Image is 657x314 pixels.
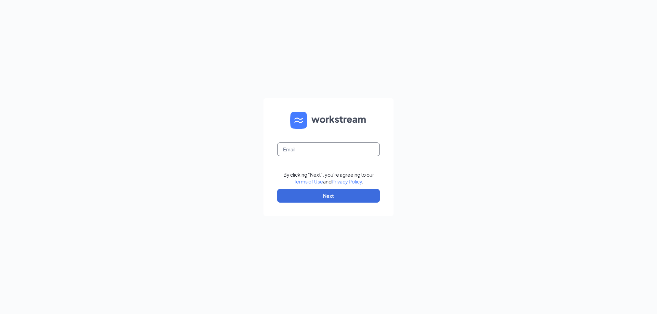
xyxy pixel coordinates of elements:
img: WS logo and Workstream text [290,112,367,129]
a: Privacy Policy [332,178,362,185]
input: Email [277,142,380,156]
button: Next [277,189,380,203]
div: By clicking "Next", you're agreeing to our and . [283,171,374,185]
a: Terms of Use [294,178,323,185]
